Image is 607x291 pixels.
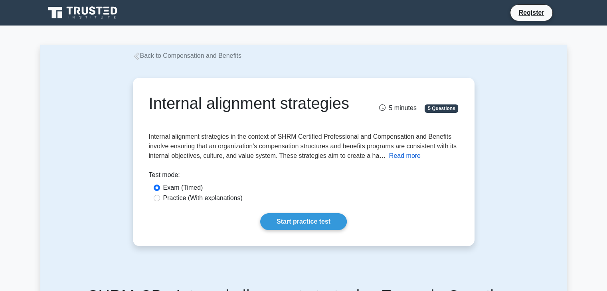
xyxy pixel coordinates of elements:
span: 5 Questions [425,104,458,112]
a: Back to Compensation and Benefits [133,52,241,59]
a: Start practice test [260,213,347,230]
label: Exam (Timed) [163,183,203,193]
h1: Internal alignment strategies [149,94,352,113]
a: Register [514,8,549,18]
button: Read more [389,151,421,161]
div: Test mode: [149,170,459,183]
span: Internal alignment strategies in the context of SHRM Certified Professional and Compensation and ... [149,133,457,159]
label: Practice (With explanations) [163,193,243,203]
span: 5 minutes [379,104,416,111]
